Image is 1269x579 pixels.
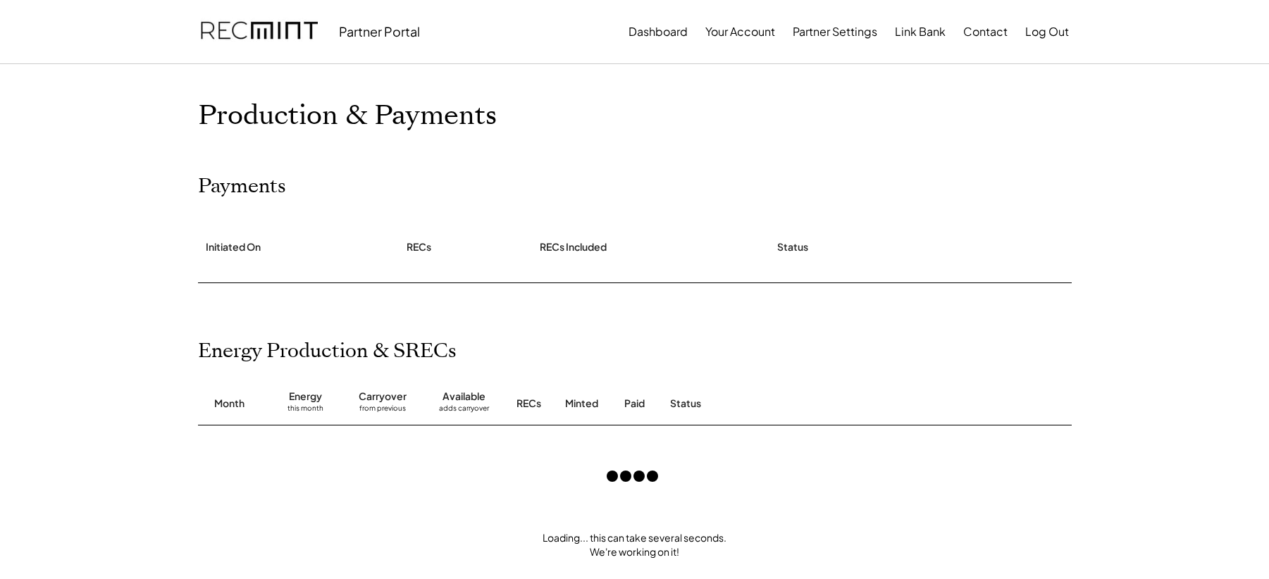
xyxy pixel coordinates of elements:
div: Month [214,397,244,411]
div: Status [777,240,808,254]
div: RECs [407,240,431,254]
div: Loading... this can take several seconds. We're working on it! [184,531,1086,559]
div: Paid [624,397,645,411]
div: RECs Included [540,240,607,254]
h1: Production & Payments [198,99,1072,132]
button: Log Out [1025,18,1069,46]
div: Carryover [359,390,407,404]
div: adds carryover [439,404,489,418]
button: Contact [963,18,1008,46]
div: Energy [289,390,322,404]
h2: Payments [198,175,286,199]
button: Your Account [705,18,775,46]
h2: Energy Production & SRECs [198,340,457,363]
div: Available [442,390,485,404]
div: this month [287,404,323,418]
button: Partner Settings [793,18,877,46]
img: recmint-logotype%403x.png [201,8,318,56]
div: RECs [516,397,541,411]
div: Partner Portal [339,23,420,39]
div: from previous [359,404,406,418]
div: Initiated On [206,240,261,254]
button: Dashboard [629,18,688,46]
div: Minted [565,397,598,411]
div: Status [670,397,910,411]
button: Link Bank [895,18,946,46]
